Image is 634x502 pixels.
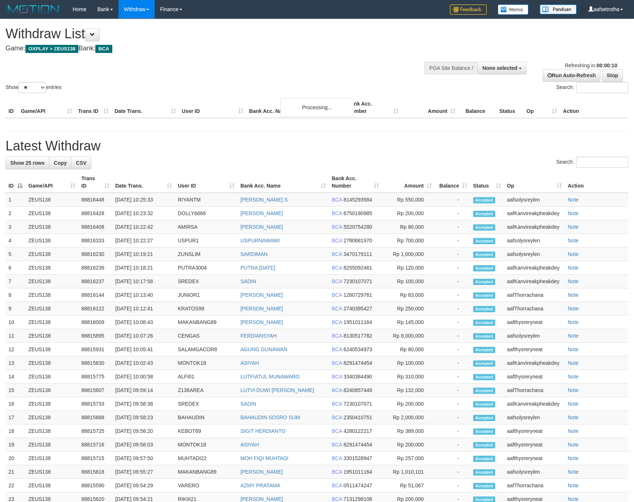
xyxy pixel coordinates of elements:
[344,414,372,420] span: Copy 2350410751 to clipboard
[78,248,112,261] td: 88816230
[435,261,470,275] td: -
[6,193,25,207] td: 1
[332,346,342,352] span: BCA
[382,234,435,248] td: Rp 700,000
[473,415,495,421] span: Accepted
[78,288,112,302] td: 88816144
[78,397,112,411] td: 88815733
[382,288,435,302] td: Rp 83,000
[78,438,112,452] td: 88815716
[382,248,435,261] td: Rp 1,000,000
[568,496,579,502] a: Note
[78,220,112,234] td: 88816408
[382,370,435,384] td: Rp 310,000
[6,207,25,220] td: 2
[332,428,342,434] span: BCA
[435,207,470,220] td: -
[78,343,112,356] td: 88815931
[332,197,342,203] span: BCA
[382,172,435,193] th: Amount: activate to sort column ascending
[504,207,565,220] td: aafKanvireakpheakdey
[344,374,372,380] span: Copy 3340384490 to clipboard
[76,160,87,166] span: CSV
[112,220,175,234] td: [DATE] 10:22:42
[78,316,112,329] td: 88816009
[568,428,579,434] a: Note
[6,26,415,41] h1: Withdraw List
[382,384,435,397] td: Rp 132,000
[425,62,478,74] div: PGA Site Balance /
[332,238,342,243] span: BCA
[75,97,112,118] th: Trans ID
[175,411,237,424] td: BAHAUDIN
[25,329,78,343] td: ZEUS138
[240,238,280,243] a: USPURNAWAWI
[175,397,237,411] td: SREDEX
[6,234,25,248] td: 4
[382,220,435,234] td: Rp 80,000
[112,302,175,316] td: [DATE] 10:12:41
[78,261,112,275] td: 88816236
[240,374,300,380] a: LUTFIATUL MUNAWARO
[78,424,112,438] td: 88815725
[504,234,565,248] td: aafsolysreylen
[175,356,237,370] td: MONTOK18
[382,193,435,207] td: Rp 550,000
[473,320,495,326] span: Accepted
[18,82,46,93] select: Showentries
[568,333,579,339] a: Note
[175,207,237,220] td: DOLLY6666
[78,302,112,316] td: 88816122
[568,278,579,284] a: Note
[175,220,237,234] td: AMIRSA
[568,306,579,311] a: Note
[175,384,237,397] td: Z138AREA
[568,292,579,298] a: Note
[504,248,565,261] td: aafsolysreylen
[556,82,628,93] label: Search:
[25,172,78,193] th: Game/API: activate to sort column ascending
[344,401,372,407] span: Copy 7230107071 to clipboard
[280,98,354,117] div: Processing...
[6,329,25,343] td: 11
[6,438,25,452] td: 19
[112,343,175,356] td: [DATE] 10:05:41
[482,65,517,71] span: None selected
[240,292,283,298] a: [PERSON_NAME]
[565,63,617,68] span: Refreshing in:
[78,384,112,397] td: 88815607
[568,238,579,243] a: Note
[25,193,78,207] td: ZEUS138
[435,234,470,248] td: -
[504,193,565,207] td: aafsolysreylen
[112,207,175,220] td: [DATE] 10:23:32
[78,356,112,370] td: 88815830
[112,248,175,261] td: [DATE] 10:19:21
[78,172,112,193] th: Trans ID: activate to sort column ascending
[473,374,495,380] span: Accepted
[25,248,78,261] td: ZEUS138
[6,97,18,118] th: ID
[112,275,175,288] td: [DATE] 10:17:58
[25,384,78,397] td: ZEUS138
[344,346,372,352] span: Copy 6240534973 to clipboard
[25,288,78,302] td: ZEUS138
[112,288,175,302] td: [DATE] 10:13:40
[473,306,495,312] span: Accepted
[568,469,579,475] a: Note
[25,220,78,234] td: ZEUS138
[240,306,283,311] a: [PERSON_NAME]
[568,442,579,448] a: Note
[382,411,435,424] td: Rp 2,000,000
[112,193,175,207] td: [DATE] 10:25:33
[473,428,495,435] span: Accepted
[435,220,470,234] td: -
[382,356,435,370] td: Rp 100,000
[596,63,617,68] strong: 00:00:10
[6,288,25,302] td: 8
[240,346,287,352] a: AGUNG GUNAWAN
[344,97,401,118] th: Bank Acc. Number
[504,424,565,438] td: aafthysreryneat
[568,319,579,325] a: Note
[78,275,112,288] td: 88816237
